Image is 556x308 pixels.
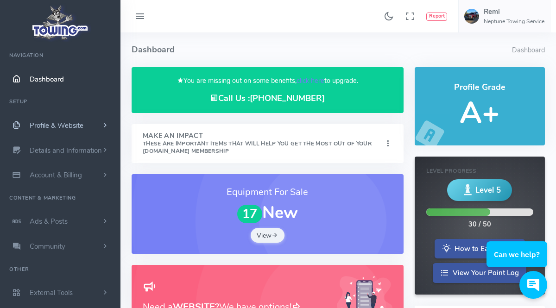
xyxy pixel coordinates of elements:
h6: Neptune Towing Service [484,19,544,25]
h1: New [143,204,392,223]
span: Community [30,242,65,251]
a: View Your Point Log [433,263,526,283]
img: logo [29,3,92,42]
small: These are important items that will help you get the most out of your [DOMAIN_NAME] Membership [143,140,372,155]
a: [PHONE_NUMBER] [250,93,325,104]
h5: Remi [484,8,544,15]
span: External Tools [30,288,73,297]
h4: Profile Grade [426,83,534,92]
span: 17 [237,205,262,224]
h5: A+ [426,97,534,130]
li: Dashboard [512,45,545,56]
span: Profile & Website [30,121,83,130]
button: Report [426,13,447,21]
a: How to Earn Points [435,239,525,259]
a: click here [297,76,324,85]
span: Account & Billing [30,170,82,180]
h4: Call Us : [143,94,392,103]
span: Ads & Posts [30,217,68,226]
h4: Dashboard [132,32,512,67]
div: 30 / 50 [468,220,491,230]
span: Level 5 [475,184,501,196]
span: Dashboard [30,75,64,84]
img: user-image [464,9,479,24]
span: Details and Information [30,146,102,155]
a: View [251,228,285,243]
h3: Equipment For Sale [143,185,392,199]
h6: Level Progress [426,168,533,174]
p: You are missing out on some benefits, to upgrade. [143,75,392,86]
h4: Make An Impact [143,132,383,155]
